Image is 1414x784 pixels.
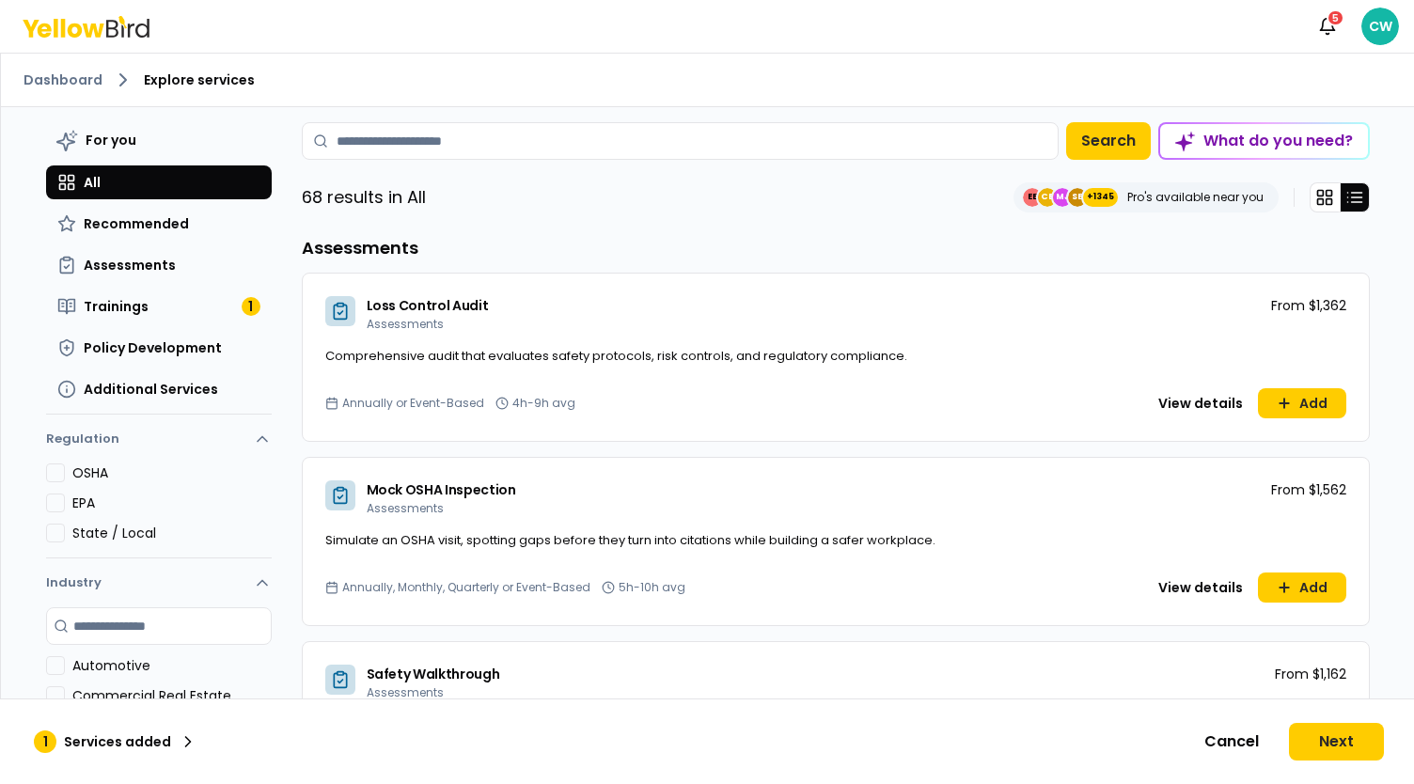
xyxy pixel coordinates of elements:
[1271,480,1346,499] p: From $1,562
[1361,8,1399,45] span: CW
[46,122,272,158] button: For you
[367,665,500,683] span: Safety Walkthrough
[325,531,935,549] span: Simulate an OSHA visit, spotting gaps before they turn into citations while building a safer work...
[1275,665,1346,683] p: From $1,162
[84,380,218,399] span: Additional Services
[302,235,1370,261] h3: Assessments
[367,500,444,516] span: Assessments
[302,184,426,211] p: 68 results in All
[619,580,685,595] span: 5h-10h avg
[1258,388,1346,418] button: Add
[84,256,176,274] span: Assessments
[46,165,272,199] button: All
[84,338,222,357] span: Policy Development
[1038,188,1057,207] span: CE
[1258,572,1346,603] button: Add
[72,686,272,705] label: Commercial Real Estate
[1271,296,1346,315] p: From $1,362
[24,71,102,89] a: Dashboard
[46,207,272,241] button: Recommended
[325,347,907,365] span: Comprehensive audit that evaluates safety protocols, risk controls, and regulatory compliance.
[72,656,272,675] label: Automotive
[72,524,272,542] label: State / Local
[1158,122,1370,160] button: What do you need?
[367,316,444,332] span: Assessments
[342,580,590,595] span: Annually, Monthly, Quarterly or Event-Based
[72,463,272,482] label: OSHA
[1127,190,1264,205] p: Pro's available near you
[86,131,136,149] span: For you
[1053,188,1072,207] span: MJ
[1289,723,1384,760] button: Next
[1147,388,1254,418] button: View details
[1147,572,1254,603] button: View details
[46,372,272,406] button: Additional Services
[512,396,575,411] span: 4h-9h avg
[46,463,272,557] div: Regulation
[1066,122,1151,160] button: Search
[46,331,272,365] button: Policy Development
[242,297,260,316] div: 1
[342,396,484,411] span: Annually or Event-Based
[64,732,171,751] p: Services added
[1182,723,1281,760] button: Cancel
[72,494,272,512] label: EPA
[23,723,209,760] button: 1Services added
[84,173,101,192] span: All
[367,296,489,315] span: Loss Control Audit
[34,730,56,753] div: 1
[84,297,149,316] span: Trainings
[46,248,272,282] button: Assessments
[84,214,189,233] span: Recommended
[144,71,255,89] span: Explore services
[1160,124,1368,158] div: What do you need?
[24,69,1391,91] nav: breadcrumb
[367,480,516,499] span: Mock OSHA Inspection
[1023,188,1042,207] span: EE
[367,684,444,700] span: Assessments
[1087,188,1114,207] span: +1345
[1309,8,1346,45] button: 5
[1327,9,1344,26] div: 5
[46,558,272,607] button: Industry
[46,290,272,323] button: Trainings1
[1068,188,1087,207] span: SE
[46,422,272,463] button: Regulation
